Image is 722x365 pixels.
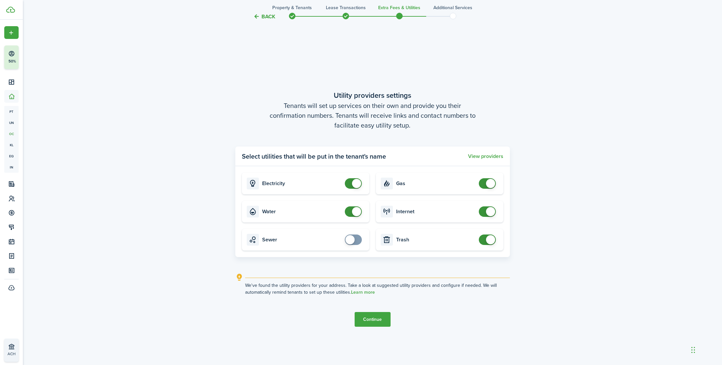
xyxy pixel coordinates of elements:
[378,4,420,11] h3: Extra fees & Utilities
[691,340,695,360] div: Drag
[433,4,472,11] h3: Additional Services
[396,209,476,215] card-title: Internet
[8,351,46,357] p: ACH
[468,153,503,159] button: View providers
[242,151,386,161] panel-main-title: Select utilities that will be put in the tenant's name
[245,282,510,296] explanation-description: We've found the utility providers for your address. Take a look at suggested utility providers an...
[689,334,722,365] iframe: Chat Widget
[396,181,476,186] card-title: Gas
[4,106,19,117] a: pt
[351,290,375,295] a: Learn more
[235,90,510,101] wizard-step-header-title: Utility providers settings
[262,181,342,186] card-title: Electricity
[355,312,391,327] button: Continue
[396,237,476,243] card-title: Trash
[272,4,312,11] h3: Property & Tenants
[4,128,19,139] a: oc
[4,117,19,128] a: un
[235,101,510,130] wizard-step-header-description: Tenants will set up services on their own and provide you their confirmation numbers. Tenants wil...
[4,150,19,162] a: eq
[4,339,19,362] a: ACH
[4,139,19,150] a: kl
[4,26,19,39] button: Open menu
[262,237,342,243] card-title: Sewer
[326,4,366,11] h3: Lease Transactions
[6,7,15,13] img: TenantCloud
[262,209,342,215] card-title: Water
[4,162,19,173] a: in
[4,45,59,69] button: 50%
[235,273,243,281] i: outline
[8,59,16,64] p: 50%
[253,13,275,20] button: Back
